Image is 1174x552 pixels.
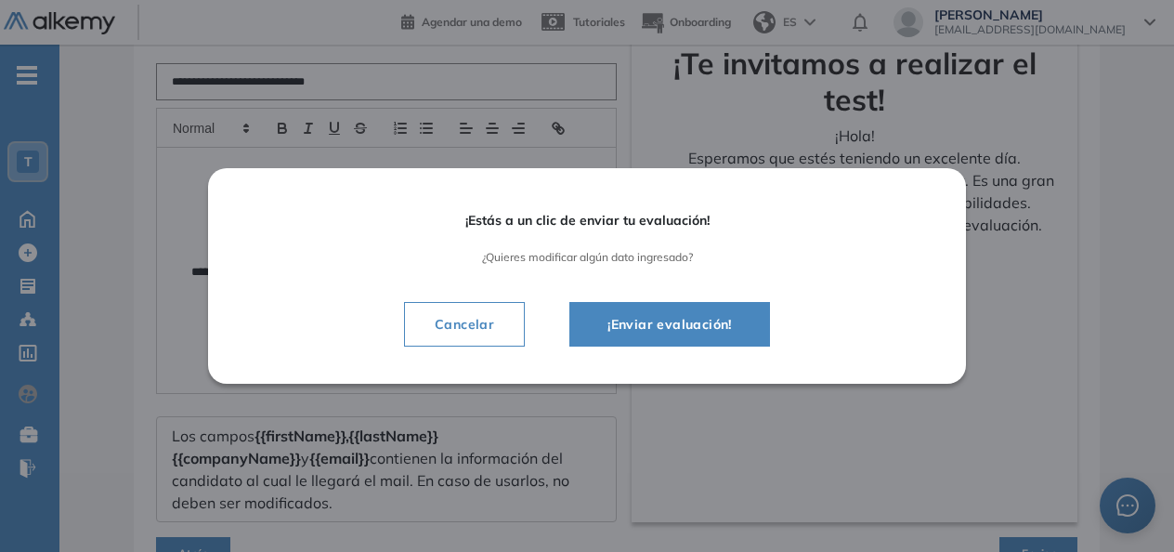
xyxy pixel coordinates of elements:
span: Cancelar [420,313,509,335]
button: Cancelar [404,302,525,347]
button: ¡Enviar evaluación! [569,302,770,347]
span: ¡Enviar evaluación! [593,313,747,335]
span: ¿Quieres modificar algún dato ingresado? [260,251,914,264]
span: ¡Estás a un clic de enviar tu evaluación! [260,213,914,229]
